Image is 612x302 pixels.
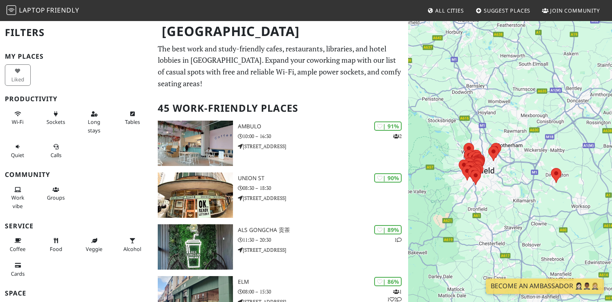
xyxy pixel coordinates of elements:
a: LaptopFriendly LaptopFriendly [6,4,79,18]
button: Food [43,234,69,255]
p: 2 [393,132,402,140]
img: Union St [158,172,233,218]
span: Laptop [19,6,45,15]
span: Credit cards [11,270,25,277]
h3: Community [5,171,148,179]
button: Cards [5,259,31,280]
p: 08:00 – 15:30 [238,288,408,296]
p: 08:30 – 18:30 [238,184,408,192]
a: Suggest Places [472,3,534,18]
button: Quiet [5,140,31,162]
button: Coffee [5,234,31,255]
p: 10:00 – 16:30 [238,132,408,140]
div: | 86% [374,277,402,286]
h3: Service [5,222,148,230]
span: Coffee [10,245,25,253]
h3: My Places [5,53,148,60]
h3: Union St [238,175,408,182]
img: ALS Gongcha 贡茶 [158,224,233,270]
p: [STREET_ADDRESS] [238,194,408,202]
span: Quiet [11,151,24,159]
button: Sockets [43,107,69,129]
span: Stable Wi-Fi [12,118,23,125]
img: Ambulo [158,121,233,166]
span: People working [11,194,24,209]
h3: Ambulo [238,123,408,130]
h3: ELM [238,279,408,285]
span: Alcohol [123,245,141,253]
span: Video/audio calls [51,151,61,159]
p: [STREET_ADDRESS] [238,142,408,150]
button: Wi-Fi [5,107,31,129]
span: Work-friendly tables [125,118,140,125]
button: Work vibe [5,183,31,213]
h3: Space [5,289,148,297]
div: | 90% [374,173,402,183]
span: Food [50,245,62,253]
p: 11:30 – 20:30 [238,236,408,244]
span: Join Community [550,7,600,14]
button: Alcohol [120,234,146,255]
span: Power sockets [47,118,65,125]
button: Groups [43,183,69,204]
div: | 89% [374,225,402,234]
span: Long stays [88,118,100,134]
h3: Productivity [5,95,148,103]
span: Veggie [86,245,102,253]
div: | 91% [374,121,402,131]
button: Long stays [81,107,107,137]
h2: 45 Work-Friendly Places [158,96,403,121]
a: Become an Ambassador 🤵🏻‍♀️🤵🏾‍♂️🤵🏼‍♀️ [486,279,604,294]
a: Ambulo | 91% 2 Ambulo 10:00 – 16:30 [STREET_ADDRESS] [153,121,408,166]
span: Group tables [47,194,65,201]
a: ALS Gongcha 贡茶 | 89% 1 ALS Gongcha 贡茶 11:30 – 20:30 [STREET_ADDRESS] [153,224,408,270]
span: Friendly [47,6,79,15]
h2: Filters [5,20,148,45]
p: [STREET_ADDRESS] [238,246,408,254]
h3: ALS Gongcha 贡茶 [238,227,408,234]
a: Join Community [539,3,603,18]
span: Suggest Places [484,7,531,14]
span: All Cities [435,7,464,14]
a: All Cities [424,3,467,18]
button: Veggie [81,234,107,255]
a: Union St | 90% Union St 08:30 – 18:30 [STREET_ADDRESS] [153,172,408,218]
p: 1 [394,236,402,244]
p: The best work and study-friendly cafes, restaurants, libraries, and hotel lobbies in [GEOGRAPHIC_... [158,43,403,89]
button: Calls [43,140,69,162]
img: LaptopFriendly [6,5,16,15]
button: Tables [120,107,146,129]
h1: [GEOGRAPHIC_DATA] [155,20,406,43]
